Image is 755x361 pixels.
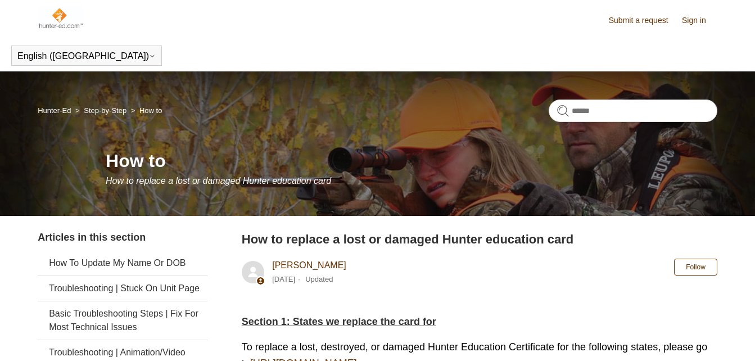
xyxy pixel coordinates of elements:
[242,230,717,249] h2: How to replace a lost or damaged Hunter education card
[17,51,156,61] button: English ([GEOGRAPHIC_DATA])
[674,259,717,276] button: Follow Article
[682,323,747,353] div: Chat Support
[549,100,717,122] input: Search
[242,316,436,327] span: Section 1: States we replace the card for
[106,147,717,174] h1: How to
[73,106,129,115] li: Step-by-Step
[305,275,333,283] li: Updated
[38,301,207,340] a: Basic Troubleshooting Steps | Fix For Most Technical Issues
[139,106,162,115] a: How to
[38,106,73,115] li: Hunter-Ed
[272,275,295,283] time: 11/20/2023, 07:20
[38,251,207,276] a: How To Update My Name Or DOB
[38,276,207,301] a: Troubleshooting | Stuck On Unit Page
[682,15,717,26] a: Sign in
[106,176,331,186] span: How to replace a lost or damaged Hunter education card
[84,106,126,115] a: Step-by-Step
[609,15,680,26] a: Submit a request
[38,7,83,29] img: Hunter-Ed Help Center home page
[38,106,71,115] a: Hunter-Ed
[129,106,162,115] li: How to
[272,260,346,270] a: [PERSON_NAME]
[38,232,146,243] span: Articles in this section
